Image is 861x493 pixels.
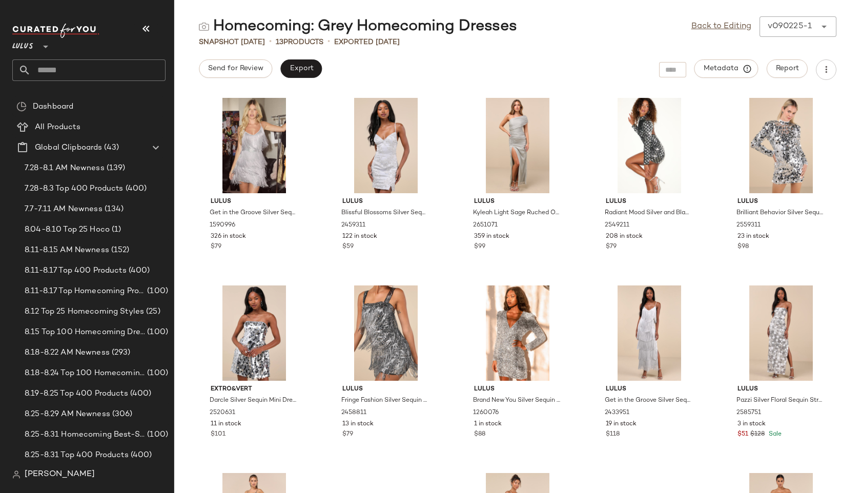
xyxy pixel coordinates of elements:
[768,20,812,33] div: v090225-1
[737,242,749,252] span: $98
[605,408,629,418] span: 2433951
[691,20,751,33] a: Back to Editing
[342,242,354,252] span: $59
[750,430,765,439] span: $128
[341,209,428,218] span: Blissful Blossoms Silver Sequin Backless Mini Dress
[280,59,322,78] button: Export
[25,224,110,236] span: 8.04-8.10 Top 25 Hoco
[25,347,110,359] span: 8.18-8.22 AM Newness
[334,98,438,193] img: 11923461_2459311.jpg
[127,265,150,277] span: (400)
[128,388,152,400] span: (400)
[605,221,629,230] span: 2549211
[736,396,824,405] span: Pazzi Silver Floral Sequin Strapless Column Maxi Dress
[729,98,833,193] img: 12246461_2559311.jpg
[605,209,692,218] span: Radiant Mood Silver and Black Velvet Sequin Backless Mini Dress
[25,306,144,318] span: 8.12 Top 25 Homecoming Styles
[105,162,126,174] span: (139)
[473,221,498,230] span: 2651071
[736,408,761,418] span: 2585751
[25,408,110,420] span: 8.25-8.29 AM Newness
[102,203,124,215] span: (134)
[12,470,20,479] img: svg%3e
[473,209,560,218] span: Kyleah Light Sage Ruched One-Shoulder Maxi Dress
[25,388,128,400] span: 8.19-8.25 Top 400 Products
[124,183,147,195] span: (400)
[737,385,825,394] span: Lulus
[25,162,105,174] span: 7.28-8.1 AM Newness
[606,242,617,252] span: $79
[342,232,377,241] span: 122 in stock
[474,242,485,252] span: $99
[210,408,235,418] span: 2520631
[25,244,109,256] span: 8.11-8.15 AM Newness
[211,430,225,439] span: $101
[342,420,374,429] span: 13 in stock
[199,37,265,48] span: Snapshot [DATE]
[342,197,429,207] span: Lulus
[606,430,620,439] span: $118
[342,430,353,439] span: $79
[327,36,330,48] span: •
[736,209,824,218] span: Brilliant Behavior Silver Sequin Backless Mini Dress
[737,197,825,207] span: Lulus
[25,468,95,481] span: [PERSON_NAME]
[202,98,306,193] img: 12909701_1590996.jpg
[25,265,127,277] span: 8.11-8.17 Top 400 Products
[202,285,306,381] img: 12221121_2520631.jpg
[767,59,808,78] button: Report
[210,209,297,218] span: Get in the Groove Silver Sequin Fringe Bodycon Dress
[276,37,323,48] div: Products
[474,385,561,394] span: Lulus
[199,59,272,78] button: Send for Review
[211,232,246,241] span: 326 in stock
[211,420,241,429] span: 11 in stock
[210,221,235,230] span: 1590996
[289,65,313,73] span: Export
[25,367,145,379] span: 8.18-8.24 Top 100 Homecoming Dresses
[269,36,272,48] span: •
[606,420,637,429] span: 19 in stock
[474,197,561,207] span: Lulus
[474,232,509,241] span: 359 in stock
[211,242,221,252] span: $79
[210,396,297,405] span: Darcle Silver Sequin Mini Dress
[211,385,298,394] span: Extro&vert
[334,285,438,381] img: 12027001_2458811.jpg
[145,367,168,379] span: (100)
[25,203,102,215] span: 7.7-7.11 AM Newness
[474,420,502,429] span: 1 in stock
[474,430,485,439] span: $88
[208,65,263,73] span: Send for Review
[606,385,693,394] span: Lulus
[342,385,429,394] span: Lulus
[729,285,833,381] img: 12414901_2585751.jpg
[737,232,769,241] span: 23 in stock
[466,285,569,381] img: 6446281_1260076.jpg
[110,224,121,236] span: (1)
[25,449,129,461] span: 8.25-8.31 Top 400 Products
[341,408,366,418] span: 2458811
[110,347,131,359] span: (293)
[341,396,428,405] span: Fringe Fashion Silver Sequin Fringe Bodycon Mini Dress
[606,197,693,207] span: Lulus
[605,396,692,405] span: Get in the Groove Silver Sequin Fringe Bodycon Maxi Dress
[35,121,80,133] span: All Products
[276,38,283,46] span: 13
[466,98,569,193] img: 2651071_02_front.jpg
[145,326,168,338] span: (100)
[35,142,102,154] span: Global Clipboards
[199,22,209,32] img: svg%3e
[16,101,27,112] img: svg%3e
[737,430,748,439] span: $51
[25,429,145,441] span: 8.25-8.31 Homecoming Best-Sellers
[694,59,758,78] button: Metadata
[12,35,33,53] span: Lulus
[211,197,298,207] span: Lulus
[767,431,782,438] span: Sale
[473,408,499,418] span: 1260076
[598,285,701,381] img: 12086481_2433951.jpg
[598,98,701,193] img: 2549211_2_01_hero_Retakes_2025-08-08.jpg
[12,24,99,38] img: cfy_white_logo.C9jOOHJF.svg
[33,101,73,113] span: Dashboard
